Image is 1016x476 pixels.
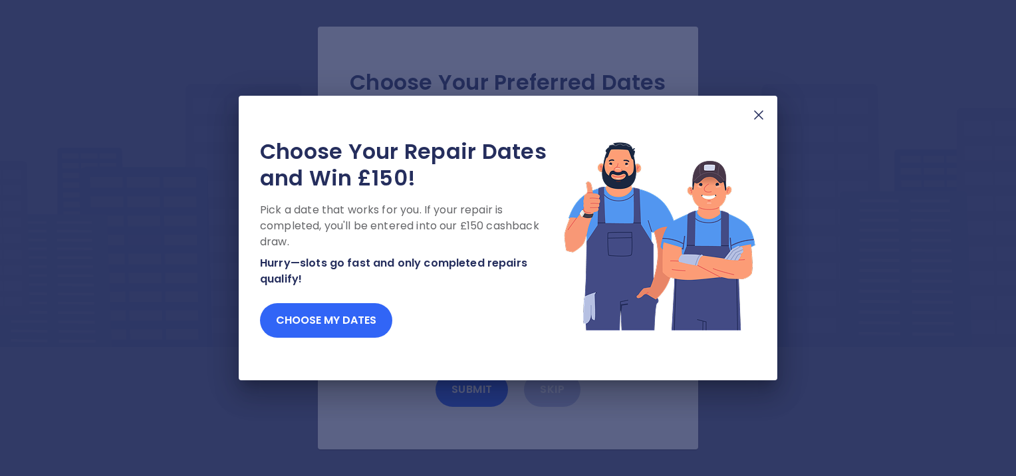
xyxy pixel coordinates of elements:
img: X Mark [751,107,767,123]
h2: Choose Your Repair Dates and Win £150! [260,138,563,191]
img: Lottery [563,138,756,332]
p: Pick a date that works for you. If your repair is completed, you'll be entered into our £150 cash... [260,202,563,250]
p: Hurry—slots go fast and only completed repairs qualify! [260,255,563,287]
button: Choose my dates [260,303,392,338]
